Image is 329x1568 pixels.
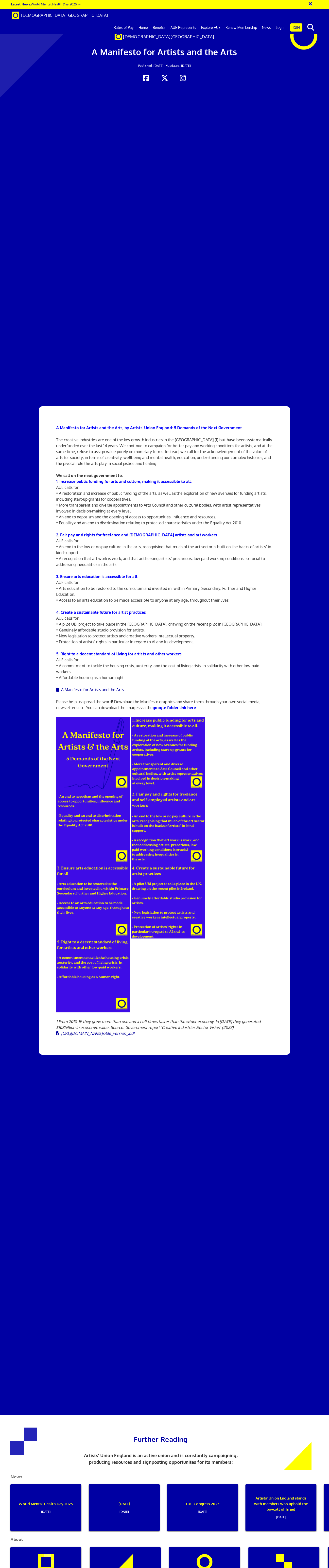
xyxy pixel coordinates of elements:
[253,1496,309,1520] p: Artists’ Union England stands with members who uphold the boycott of Israel
[56,574,273,603] p: AUE calls for: • Arts education to be restored to the curriculum and invested in, within Primary,...
[123,34,214,39] span: [DEMOGRAPHIC_DATA][GEOGRAPHIC_DATA]
[56,610,146,615] strong: 4. Create a sustainable future for artist practices
[56,437,273,466] p: The creative industries are one of the key growth industries in the [GEOGRAPHIC_DATA] (1) but hav...
[7,1484,85,1531] a: World Mental Health Day 2025[DATE]
[174,1507,231,1514] span: [DATE]
[56,609,273,645] p: AUE calls for: • A pilot UBI project to take place in the [GEOGRAPHIC_DATA], drawing on the recen...
[163,1484,242,1531] a: TUC Congress 2025[DATE]
[56,425,242,430] strong: A Manifesto for Artists and the Arts, by Artists’ Union England: 5 Demands of the Next Government
[223,21,260,34] a: Renew Membership
[64,1025,234,1030] em: billion in economic value. Source: Government report ‘Creative Industries Sector Vision’ (2023)
[56,473,273,526] p: AUE calls for: • A restoration and increase of public funding of the arts, as well as the explora...
[56,532,273,567] p: AUE calls for: • An end to the low or no pay culture in the arts, recognising that much of the ar...
[253,1512,309,1520] span: [DATE]
[168,21,199,34] a: AUE Represents
[56,1019,260,1030] em: 1 From 2010-19 they grew more than one and a half times faster than the wider economy. In [DATE] ...
[56,479,192,484] strong: 1. Increase public funding for arts and culture, making it accessible to all.
[111,21,136,34] a: Rates of Pay
[64,64,265,67] h2: Updated: [DATE]
[56,574,137,579] strong: 3. Ensure arts education is accessible for all
[56,687,124,692] a: A Manifesto for Artists and the Arts
[150,21,168,34] a: Benefits
[103,1031,135,1036] em: sible_version_.pdf
[153,705,196,710] a: google folder link here
[136,21,150,34] a: Home
[61,1031,103,1036] em: [URL][DOMAIN_NAME]
[56,651,182,656] strong: 5. Right to a decent standard of living for artists and other workers
[21,13,108,18] span: [DEMOGRAPHIC_DATA][GEOGRAPHIC_DATA]
[56,1031,135,1036] a: [URL][DOMAIN_NAME]sible_version_.pdf
[134,1435,188,1443] span: Further Reading
[96,1501,153,1514] p: [DATE]
[290,23,302,32] a: Join
[56,651,273,681] p: AUE calls for: • A commitment to tackle the housing crisis, austerity, and the cost of living cri...
[17,1507,74,1514] span: [DATE]
[260,21,273,34] a: News
[303,22,318,33] button: search
[174,1501,231,1514] p: TUC Congress 2025
[56,532,217,537] strong: 2. Fair pay and rights for freelance and [DEMOGRAPHIC_DATA] artists and art workers
[56,699,273,711] p: Please help us spread the word! Download the Manifesto graphics and share them through your own s...
[242,1484,320,1531] a: Artists’ Union England stands with members who uphold the boycott of Israel[DATE]
[199,21,223,34] a: Explore AUE
[92,47,237,57] span: A Manifesto for Artists and the Arts
[11,2,31,6] strong: Latest News:
[273,21,288,34] a: Log in
[85,1484,163,1531] a: [DATE][DATE]
[80,1452,241,1466] p: Artists’ Union England is an active union and is constantly campaigning, producing resources and ...
[138,64,168,68] span: Published: [DATE] •
[8,9,112,21] a: Brand [DEMOGRAPHIC_DATA][GEOGRAPHIC_DATA]
[11,2,81,6] a: Latest News:World Mental Health Day 2025 →
[96,1507,153,1514] span: [DATE]
[17,1501,74,1514] p: World Mental Health Day 2025
[56,473,123,478] strong: We call on the next government to:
